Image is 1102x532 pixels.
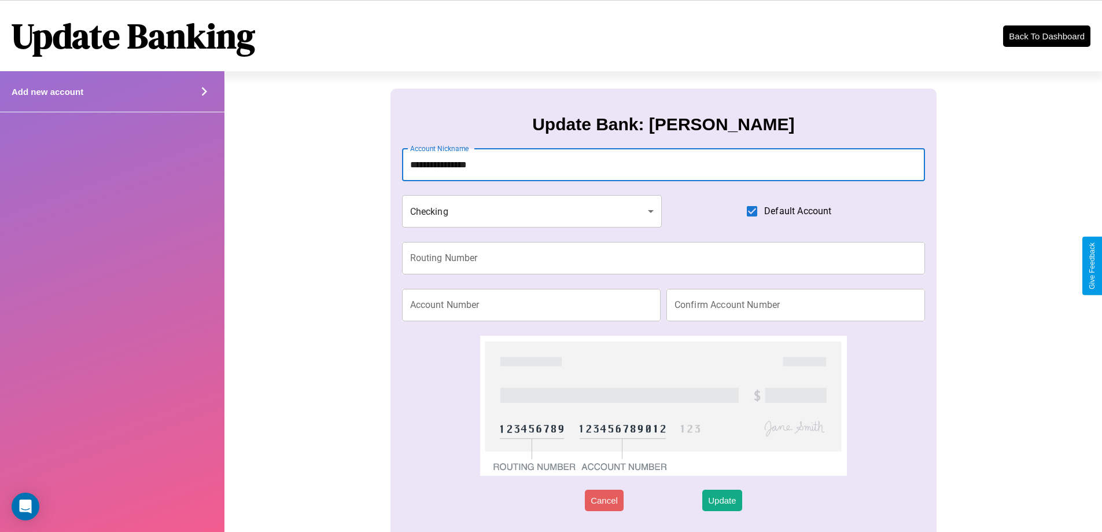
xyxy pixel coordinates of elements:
button: Update [702,490,742,511]
div: Give Feedback [1088,243,1096,289]
span: Default Account [764,204,831,218]
h3: Update Bank: [PERSON_NAME] [532,115,794,134]
h1: Update Banking [12,12,255,60]
button: Cancel [585,490,624,511]
label: Account Nickname [410,144,469,153]
div: Checking [402,195,662,228]
h4: Add new account [12,87,83,97]
button: Back To Dashboard [1003,25,1090,47]
div: Open Intercom Messenger [12,493,39,520]
img: check [480,336,846,476]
